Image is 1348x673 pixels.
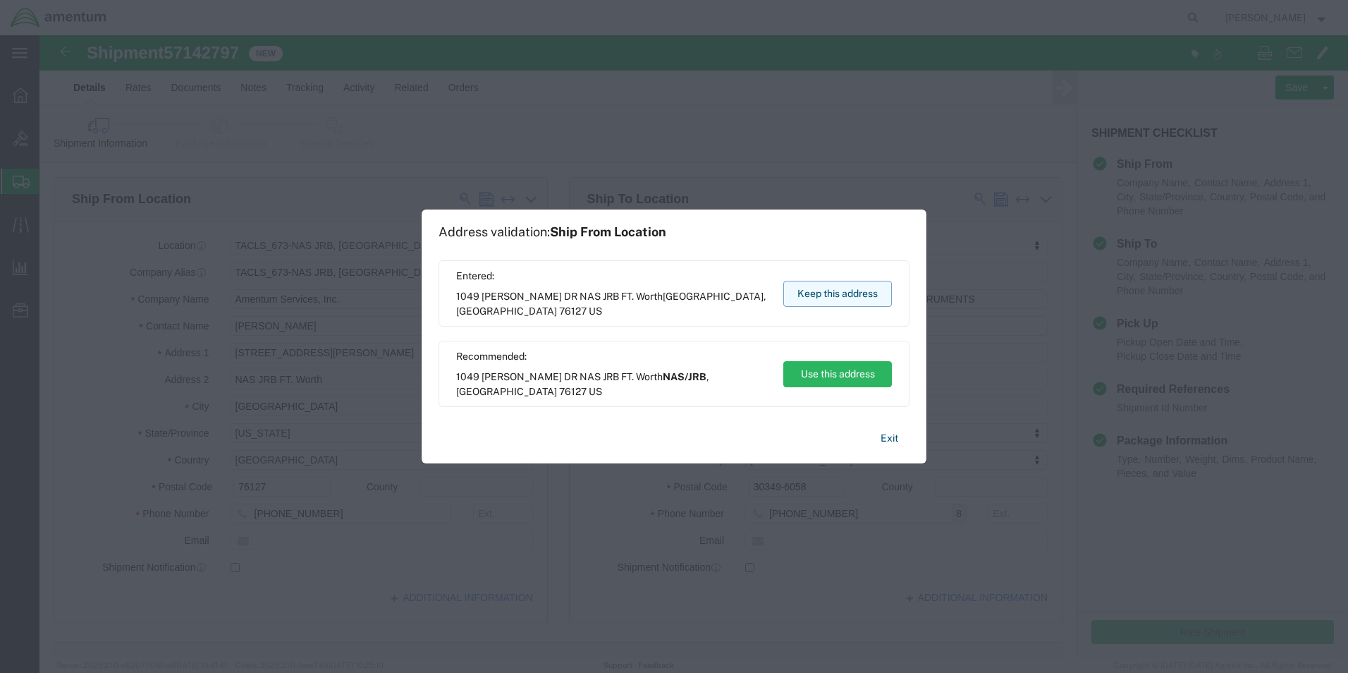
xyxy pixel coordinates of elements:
span: US [589,305,602,317]
span: 1049 [PERSON_NAME] DR NAS JRB FT. Worth , [456,370,770,399]
span: [GEOGRAPHIC_DATA] [456,386,557,397]
span: [GEOGRAPHIC_DATA] [663,291,764,302]
span: Recommended: [456,349,770,364]
span: 76127 [559,386,587,397]
button: Exit [869,426,909,451]
h1: Address validation: [439,224,666,240]
span: 76127 [559,305,587,317]
span: US [589,386,602,397]
span: Entered: [456,269,770,284]
button: Use this address [783,361,892,387]
span: [GEOGRAPHIC_DATA] [456,305,557,317]
button: Keep this address [783,281,892,307]
span: NAS/JRB [663,371,706,382]
span: Ship From Location [550,224,666,239]
span: 1049 [PERSON_NAME] DR NAS JRB FT. Worth , [456,289,770,319]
